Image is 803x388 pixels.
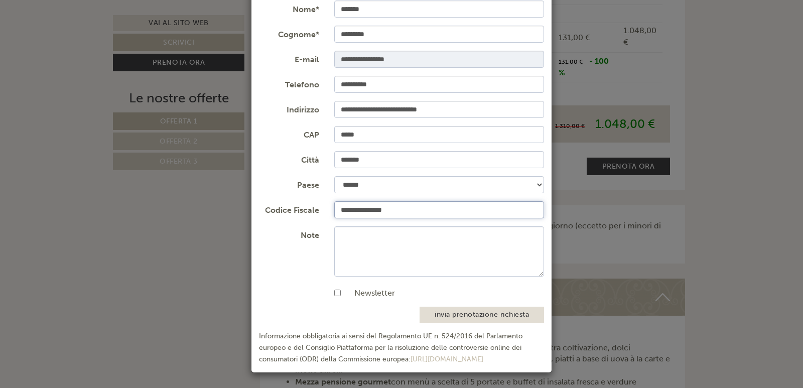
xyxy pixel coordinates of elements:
[15,49,158,56] small: 11:14
[180,8,216,25] div: [DATE]
[345,265,396,282] button: Invia
[259,332,522,363] small: Informazione obbligatoria ai sensi del Regolamento UE n. 524/2016 del Parlamento europeo e del Co...
[251,51,327,66] label: E-mail
[251,176,327,191] label: Paese
[251,126,327,141] label: CAP
[251,226,327,241] label: Note
[251,76,327,91] label: Telefono
[251,151,327,166] label: Città
[15,29,158,37] div: Hotel [GEOGRAPHIC_DATA]
[344,288,395,299] label: Newsletter
[411,355,483,363] a: [URL][DOMAIN_NAME]
[251,26,327,41] label: Cognome*
[251,1,327,16] label: Nome*
[251,101,327,116] label: Indirizzo
[251,201,327,216] label: Codice Fiscale
[420,307,544,323] button: invia prenotazione richiesta
[8,27,163,58] div: Buon giorno, come possiamo aiutarla?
